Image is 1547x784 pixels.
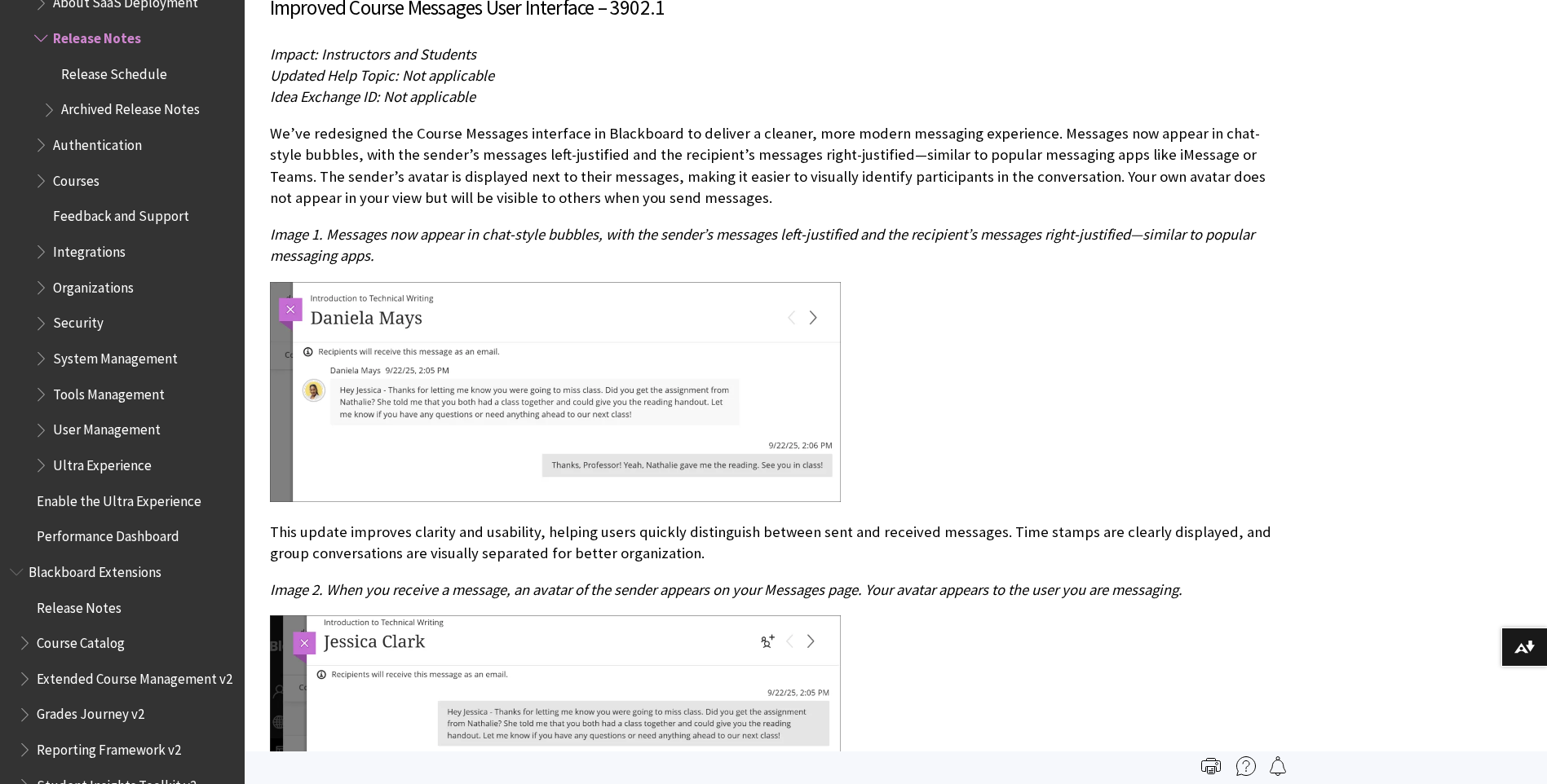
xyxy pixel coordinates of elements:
[29,558,161,580] span: Blackboard Extensions
[37,665,232,687] span: Extended Course Management v2
[53,381,165,403] span: Tools Management
[53,238,126,260] span: Integrations
[1201,756,1221,776] img: Print
[270,580,1182,599] span: Image 2. When you receive a message, an avatar of the sender appears on your Messages page. Your ...
[37,736,181,758] span: Reporting Framework v2
[270,123,1281,209] p: We’ve redesigned the Course Messages interface in Blackboard to deliver a cleaner, more modern me...
[1236,756,1256,776] img: More help
[37,594,122,616] span: Release Notes
[53,310,104,332] span: Security
[270,87,475,106] span: Idea Exchange ID: Not applicable
[61,60,167,82] span: Release Schedule
[53,451,152,473] span: Ultra Experience
[270,45,476,64] span: Impact: Instructors and Students
[53,345,178,367] span: System Management
[270,225,1254,265] span: Image 1. Messages now appear in chat-style bubbles, with the sender’s messages left-justified and...
[53,203,189,225] span: Feedback and Support
[37,487,201,509] span: Enable the Ultra Experience
[270,282,841,503] img: Course Messages page with an instructor messaging a student with a question. The student has sent...
[61,96,200,118] span: Archived Release Notes
[270,522,1281,564] p: This update improves clarity and usability, helping users quickly distinguish between sent and re...
[1268,756,1288,776] img: Follow this page
[53,131,142,153] span: Authentication
[53,416,161,438] span: User Management
[37,522,179,544] span: Performance Dashboard
[37,629,125,651] span: Course Catalog
[37,701,144,723] span: Grades Journey v2
[53,24,141,46] span: Release Notes
[270,66,494,85] span: Updated Help Topic: Not applicable
[53,274,134,296] span: Organizations
[53,167,99,189] span: Courses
